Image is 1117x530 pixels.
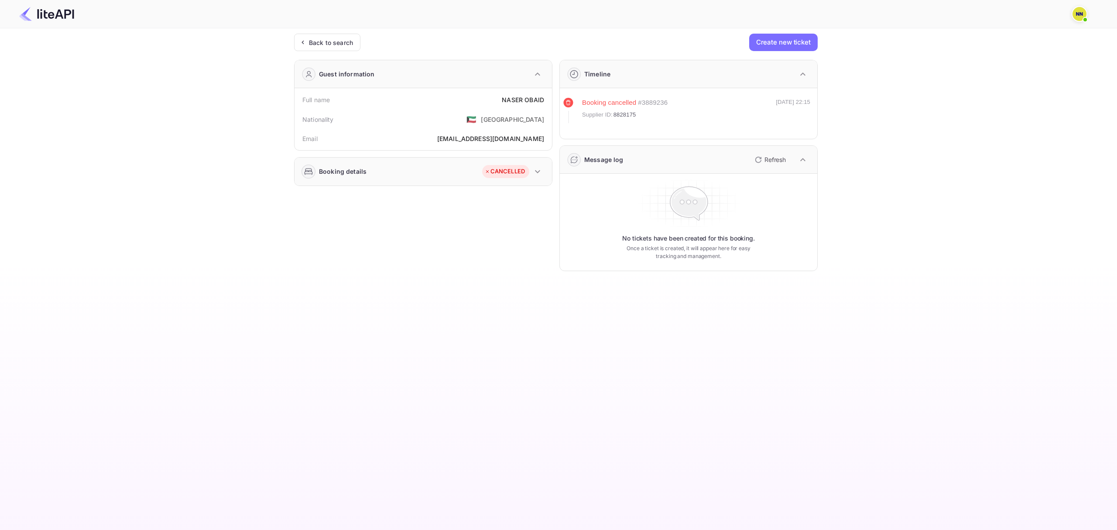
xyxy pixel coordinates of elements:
[582,110,613,119] span: Supplier ID:
[302,95,330,104] div: Full name
[584,155,624,164] div: Message log
[1072,7,1086,21] img: N/A N/A
[638,98,668,108] div: # 3889236
[19,7,74,21] img: LiteAPI Logo
[481,115,544,124] div: [GEOGRAPHIC_DATA]
[302,134,318,143] div: Email
[502,95,544,104] div: NASER OBAID
[466,111,476,127] span: United States
[764,155,786,164] p: Refresh
[302,115,334,124] div: Nationality
[622,234,755,243] p: No tickets have been created for this booking.
[776,98,810,123] div: [DATE] 22:15
[750,153,789,167] button: Refresh
[582,98,636,108] div: Booking cancelled
[620,244,757,260] p: Once a ticket is created, it will appear here for easy tracking and management.
[613,110,636,119] span: 8828175
[319,69,375,79] div: Guest information
[437,134,544,143] div: [EMAIL_ADDRESS][DOMAIN_NAME]
[309,38,353,47] div: Back to search
[484,167,525,176] div: CANCELLED
[319,167,367,176] div: Booking details
[749,34,818,51] button: Create new ticket
[584,69,610,79] div: Timeline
